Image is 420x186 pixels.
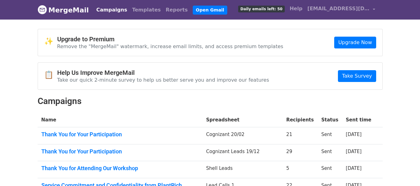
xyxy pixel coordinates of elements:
a: MergeMail [38,3,89,16]
th: Sent time [342,113,375,127]
a: Thank You for Your Participation [41,131,199,138]
td: Sent [317,144,342,161]
a: Take Survey [338,70,376,82]
p: Take our quick 2-minute survey to help us better serve you and improve our features [57,77,269,83]
th: Spreadsheet [202,113,283,127]
a: [EMAIL_ADDRESS][DOMAIN_NAME] [305,2,378,17]
img: MergeMail logo [38,5,47,14]
h4: Help Us Improve MergeMail [57,69,269,76]
td: Shell Leads [202,161,283,178]
p: Remove the "MergeMail" watermark, increase email limits, and access premium templates [57,43,284,50]
a: Upgrade Now [334,37,376,48]
a: [DATE] [346,132,362,137]
a: Thank You for Attending Our Workshop [41,165,199,172]
a: [DATE] [346,166,362,171]
span: [EMAIL_ADDRESS][DOMAIN_NAME] [307,5,370,12]
td: Sent [317,161,342,178]
iframe: Chat Widget [389,156,420,186]
td: Cognizant Leads 19/12 [202,144,283,161]
a: Campaigns [94,4,130,16]
th: Status [317,113,342,127]
a: Templates [130,4,163,16]
th: Recipients [283,113,318,127]
td: Sent [317,127,342,144]
td: Cognizant 20/02 [202,127,283,144]
th: Name [38,113,203,127]
span: Daily emails left: 50 [238,6,284,12]
td: 29 [283,144,318,161]
span: 📋 [44,70,57,79]
td: 21 [283,127,318,144]
a: Reports [163,4,190,16]
h2: Campaigns [38,96,383,107]
a: Help [287,2,305,15]
a: Thank You for Your Participation [41,148,199,155]
span: ✨ [44,37,57,46]
a: Open Gmail [193,6,227,15]
a: Daily emails left: 50 [236,2,287,15]
a: [DATE] [346,149,362,154]
td: 5 [283,161,318,178]
h4: Upgrade to Premium [57,35,284,43]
